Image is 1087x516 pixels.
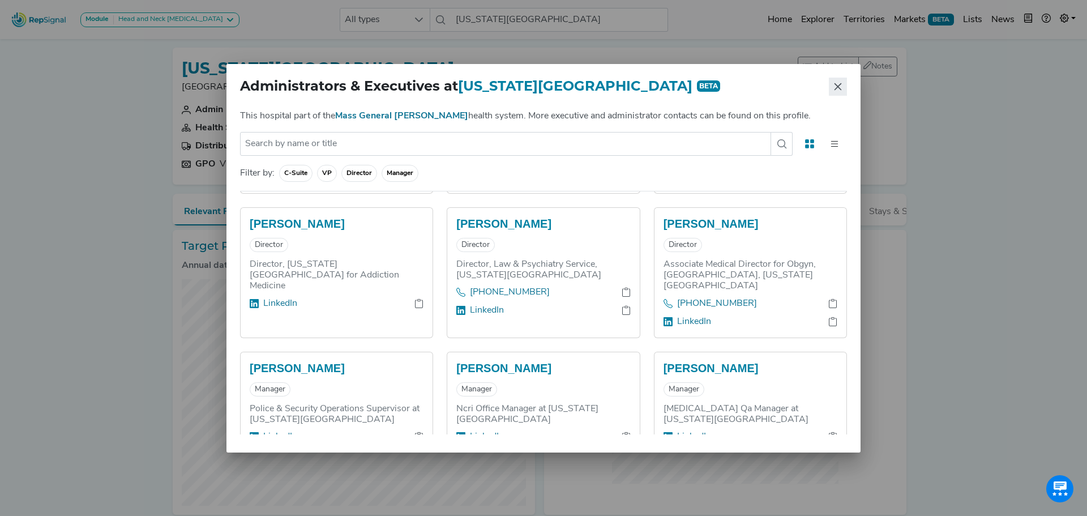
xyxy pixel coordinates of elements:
[250,259,423,292] h6: Director, [US_STATE][GEOGRAPHIC_DATA] for Addiction Medicine
[250,382,290,396] span: Manager
[263,430,297,443] a: LinkedIn
[677,315,711,329] a: LinkedIn
[456,259,630,281] h6: Director, Law & Psychiatry Service, [US_STATE][GEOGRAPHIC_DATA]
[458,78,692,94] span: [US_STATE][GEOGRAPHIC_DATA]
[250,361,423,375] h5: [PERSON_NAME]
[664,382,704,396] span: Manager
[456,238,495,252] span: Director
[456,217,630,231] h5: [PERSON_NAME]
[470,304,504,317] a: LinkedIn
[250,238,288,252] span: Director
[240,167,275,180] label: Filter by:
[317,165,337,182] span: VP
[664,238,702,252] span: Director
[456,361,630,375] h5: [PERSON_NAME]
[240,78,720,95] h2: Administrators & Executives at
[677,430,711,443] a: LinkedIn
[664,404,837,425] h6: [MEDICAL_DATA] Qa Manager at [US_STATE][GEOGRAPHIC_DATA]
[456,404,630,425] h6: Ncri Office Manager at [US_STATE][GEOGRAPHIC_DATA]
[341,165,377,182] span: Director
[664,217,837,231] h5: [PERSON_NAME]
[250,217,423,231] h5: [PERSON_NAME]
[470,430,504,443] a: LinkedIn
[697,80,720,92] span: BETA
[677,297,757,310] a: [PHONE_NUMBER]
[456,382,497,396] span: Manager
[240,132,771,156] input: Search by name or title
[279,165,313,182] span: C-Suite
[335,112,468,121] a: Mass General [PERSON_NAME]
[470,285,550,299] a: [PHONE_NUMBER]
[664,259,837,292] h6: Associate Medical Director for Obgyn, [GEOGRAPHIC_DATA], [US_STATE][GEOGRAPHIC_DATA]
[250,404,423,425] h6: Police & Security Operations Supervisor at [US_STATE][GEOGRAPHIC_DATA]
[382,165,418,182] span: Manager
[263,297,297,310] a: LinkedIn
[664,361,837,375] h5: [PERSON_NAME]
[829,78,847,96] button: Close
[240,109,842,123] p: This hospital part of the health system. More executive and administrator contacts can be found o...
